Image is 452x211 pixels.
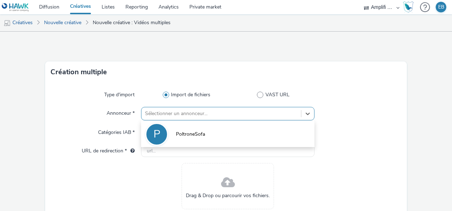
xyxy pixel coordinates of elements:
[50,67,107,77] h3: Création multiple
[438,2,444,12] div: EB
[41,14,85,31] a: Nouvelle créative
[127,147,135,155] div: L'URL de redirection sera utilisée comme URL de validation avec certains SSP et ce sera l'URL de ...
[95,126,138,136] label: Catégories IAB *
[2,3,29,12] img: undefined Logo
[154,124,160,144] div: P
[186,192,270,199] span: Drag & Drop ou parcourir vos fichiers.
[403,1,414,13] img: Hawk Academy
[141,145,314,157] input: url...
[265,91,290,98] span: VAST URL
[104,107,138,117] label: Annonceur *
[101,88,138,98] label: Type d'import
[79,145,138,155] label: URL de redirection *
[89,14,174,31] a: Nouvelle créative : Vidéos multiples
[176,131,205,138] span: PoltroneSofa
[403,1,416,13] a: Hawk Academy
[171,91,210,98] span: Import de fichiers
[4,20,11,27] img: mobile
